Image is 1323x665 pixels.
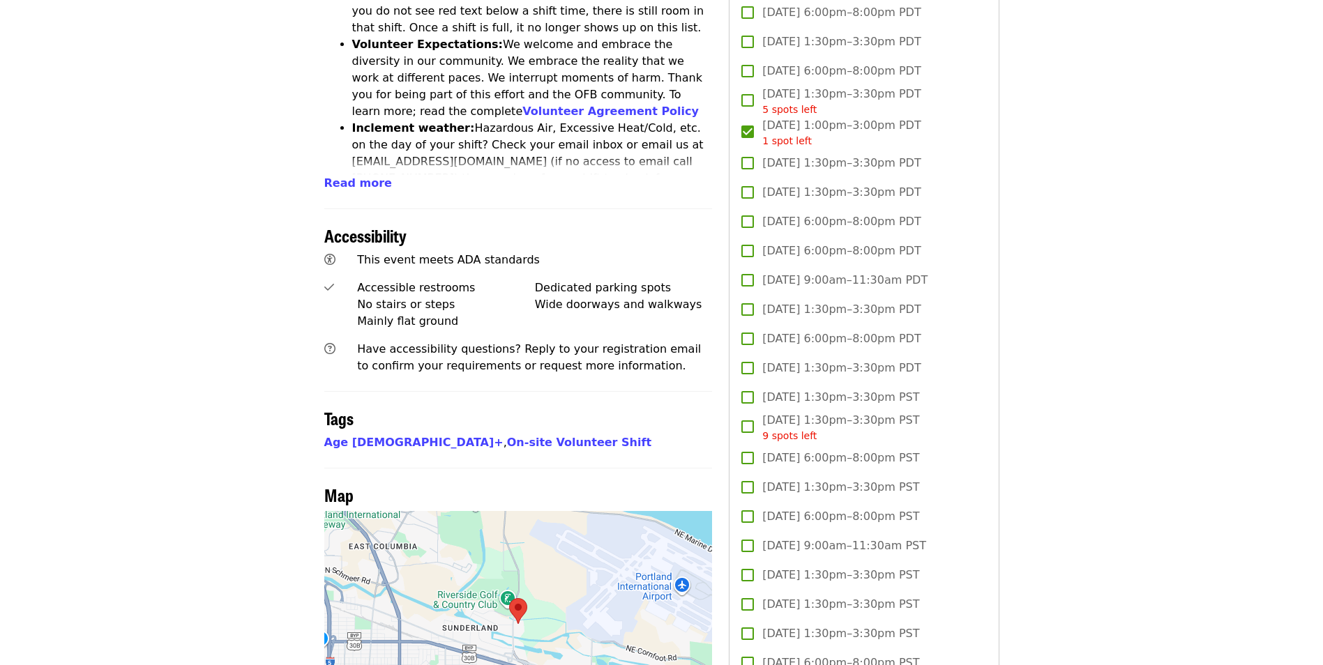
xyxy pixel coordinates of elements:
span: [DATE] 1:30pm–3:30pm PST [762,596,919,613]
span: [DATE] 6:00pm–8:00pm PDT [762,213,921,230]
span: [DATE] 1:30pm–3:30pm PST [762,389,919,406]
span: Map [324,482,354,507]
span: [DATE] 6:00pm–8:00pm PST [762,508,919,525]
div: Mainly flat ground [357,313,535,330]
span: [DATE] 1:30pm–3:30pm PST [762,412,919,443]
li: Hazardous Air, Excessive Heat/Cold, etc. on the day of your shift? Check your email inbox or emai... [352,120,713,204]
span: [DATE] 1:30pm–3:30pm PDT [762,33,921,50]
span: [DATE] 6:00pm–8:00pm PDT [762,63,921,79]
div: Wide doorways and walkways [535,296,713,313]
span: 9 spots left [762,430,817,441]
span: [DATE] 9:00am–11:30am PST [762,537,926,554]
span: [DATE] 1:30pm–3:30pm PDT [762,155,921,171]
span: [DATE] 1:30pm–3:30pm PST [762,625,919,642]
a: On-site Volunteer Shift [507,436,651,449]
div: No stairs or steps [357,296,535,313]
button: Read more [324,175,392,192]
span: , [324,436,507,449]
strong: Inclement weather: [352,121,475,135]
span: [DATE] 1:30pm–3:30pm PDT [762,184,921,201]
span: [DATE] 6:00pm–8:00pm PDT [762,4,921,21]
span: [DATE] 1:30pm–3:30pm PST [762,567,919,583]
span: Have accessibility questions? Reply to your registration email to confirm your requirements or re... [357,342,701,372]
span: This event meets ADA standards [357,253,540,266]
span: [DATE] 1:30pm–3:30pm PDT [762,86,921,117]
span: Read more [324,176,392,190]
li: We welcome and embrace the diversity in our community. We embrace the reality that we work at dif... [352,36,713,120]
span: Accessibility [324,223,407,247]
span: [DATE] 1:30pm–3:30pm PDT [762,360,921,376]
span: [DATE] 6:00pm–8:00pm PDT [762,330,921,347]
span: [DATE] 1:30pm–3:30pm PDT [762,301,921,318]
span: [DATE] 1:00pm–3:00pm PDT [762,117,921,148]
a: Age [DEMOGRAPHIC_DATA]+ [324,436,504,449]
i: universal-access icon [324,253,335,266]
span: [DATE] 6:00pm–8:00pm PST [762,450,919,466]
span: [DATE] 6:00pm–8:00pm PDT [762,243,921,259]
strong: Volunteer Expectations: [352,38,504,51]
i: question-circle icon [324,342,335,356]
div: Dedicated parking spots [535,280,713,296]
span: Tags [324,406,354,430]
span: [DATE] 1:30pm–3:30pm PST [762,479,919,496]
span: 1 spot left [762,135,812,146]
span: [DATE] 9:00am–11:30am PDT [762,272,928,289]
span: 5 spots left [762,104,817,115]
a: Volunteer Agreement Policy [522,105,699,118]
i: check icon [324,281,334,294]
div: Accessible restrooms [357,280,535,296]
